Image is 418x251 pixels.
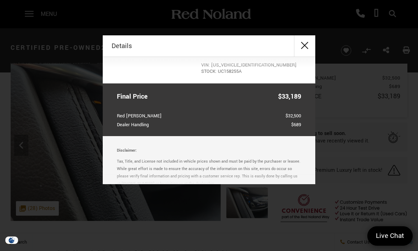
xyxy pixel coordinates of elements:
section: Click to Open Cookie Consent Modal [4,237,20,244]
span: $33,189 [278,91,301,103]
span: STOCK: UC158255A [201,68,301,75]
a: Final Price $33,189 [117,91,301,103]
span: Red [PERSON_NAME] [117,112,165,121]
a: Live Chat [367,226,413,246]
p: Tax, Title, and License not included in vehicle prices shown and must be paid by the purchaser or... [117,158,301,187]
span: VIN: [US_VEHICLE_IDENTIFICATION_NUMBER] [201,62,301,68]
span: $32,500 [286,112,301,121]
span: Live Chat [372,231,408,241]
a: Red [PERSON_NAME] $32,500 [117,112,301,121]
strong: Disclaimer: [117,148,137,153]
button: close [294,35,315,57]
img: Opt-Out Icon [4,237,20,244]
div: Details [103,35,315,57]
span: Dealer Handling [117,121,152,129]
span: Final Price [117,91,151,103]
span: $689 [291,121,301,129]
a: Dealer Handling $689 [117,121,301,129]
